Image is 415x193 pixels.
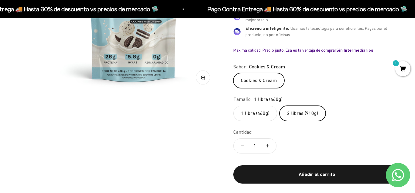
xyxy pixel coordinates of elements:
[233,165,400,184] button: Añadir al carrito
[245,171,388,178] div: Añadir al carrito
[395,66,410,73] a: 1
[234,139,251,153] button: Reducir cantidad
[245,11,399,22] span: Eliminamos distribuidores y sobreprecios para darte la máxima calidad al mejor precio.
[233,47,400,53] div: Máxima calidad. Precio justo. Esa es la ventaja de comprar
[245,26,289,31] span: Eficiencia inteligente:
[336,48,375,53] b: Sin Intermediarios.
[249,63,285,71] span: Cookies & Cream
[233,95,252,103] legend: Tamaño:
[245,26,387,37] span: Usamos la tecnología para ser eficientes. Pagas por el producto, no por oficinas.
[259,139,276,153] button: Aumentar cantidad
[392,60,400,67] mark: 1
[233,28,241,35] img: Eficiencia inteligente
[254,95,283,103] span: 1 libra (460g)
[233,63,247,71] legend: Sabor:
[233,128,252,136] label: Cantidad:
[206,4,406,14] p: Pago Contra Entrega 🚚 Hasta 60% de descuento vs precios de mercado 🛸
